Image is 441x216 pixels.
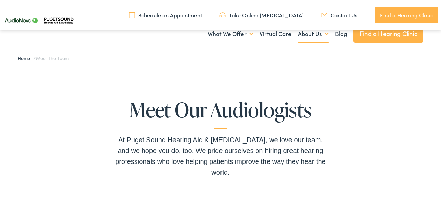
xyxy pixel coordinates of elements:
a: Virtual Care [260,21,292,46]
div: At Puget Sound Hearing Aid & [MEDICAL_DATA], we love our team, and we hope you do, too. We pride ... [112,134,329,178]
a: What We Offer [208,21,253,46]
span: Meet the Team [36,55,69,61]
img: utility icon [219,11,226,19]
a: Find a Hearing Clinic [353,24,423,43]
a: Blog [335,21,347,46]
img: utility icon [321,11,327,19]
a: Find a Hearing Clinic [375,7,438,23]
a: Schedule an Appointment [129,11,202,19]
a: Take Online [MEDICAL_DATA] [219,11,304,19]
a: About Us [298,21,329,46]
a: Contact Us [321,11,357,19]
a: Home [18,55,33,61]
span: / [18,55,69,61]
img: utility icon [129,11,135,19]
h1: Meet Our Audiologists [112,99,329,129]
